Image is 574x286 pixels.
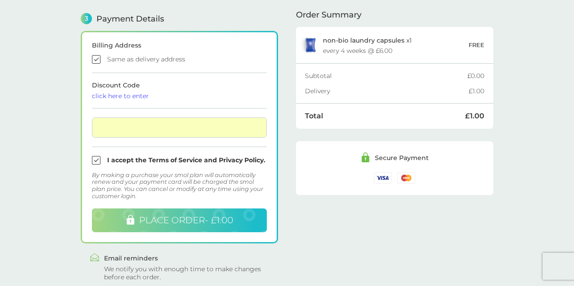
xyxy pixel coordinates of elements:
[375,155,429,161] div: Secure Payment
[92,93,267,99] div: click here to enter
[92,172,267,199] div: By making a purchase your smol plan will automatically renew and your payment card will be charge...
[323,36,404,44] span: non-bio laundry capsules
[104,255,269,261] div: Email reminders
[397,172,415,183] img: /assets/icons/cards/mastercard.svg
[139,215,233,225] span: PLACE ORDER - £1.00
[323,48,392,54] div: every 4 weeks @ £6.00
[96,15,164,23] span: Payment Details
[305,73,467,79] div: Subtotal
[374,172,392,183] img: /assets/icons/cards/visa.svg
[96,124,263,131] iframe: Secure card payment input frame
[305,88,469,94] div: Delivery
[92,81,267,99] span: Discount Code
[467,73,484,79] div: £0.00
[296,11,361,19] span: Order Summary
[104,265,269,281] div: We notify you with enough time to make changes before each order.
[305,113,465,120] div: Total
[81,13,92,24] span: 3
[469,88,484,94] div: £1.00
[92,208,267,232] button: PLACE ORDER- £1.00
[323,37,412,44] p: x 1
[92,42,267,48] div: Billing Address
[465,113,484,120] div: £1.00
[469,40,484,50] p: FREE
